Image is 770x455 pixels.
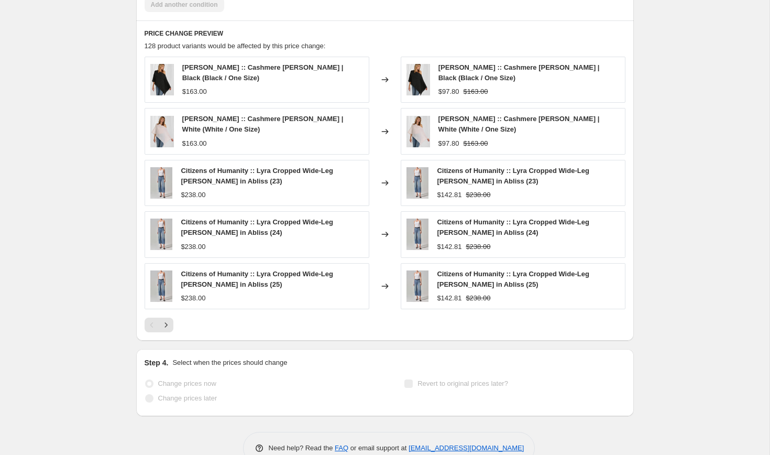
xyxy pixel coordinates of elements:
[406,167,429,199] img: 2140-1436-ABLIS_ECOM_01_80x.jpg
[181,218,333,236] span: Citizens of Humanity :: Lyra Cropped Wide-Leg [PERSON_NAME] in Abliss (24)
[348,444,409,452] span: or email support at
[182,138,207,149] div: $163.00
[150,167,173,199] img: 2140-1436-ABLIS_ECOM_01_80x.jpg
[158,394,217,402] span: Change prices later
[406,270,429,302] img: 2140-1436-ABLIS_ECOM_01_80x.jpg
[150,270,173,302] img: 2140-1436-ABLIS_ECOM_01_80x.jpg
[438,63,600,82] span: [PERSON_NAME] :: Cashmere [PERSON_NAME] | Black (Black / One Size)
[409,444,524,452] a: [EMAIL_ADDRESS][DOMAIN_NAME]
[466,242,490,252] strike: $238.00
[437,190,461,200] div: $142.81
[269,444,335,452] span: Need help? Read the
[437,167,589,185] span: Citizens of Humanity :: Lyra Cropped Wide-Leg [PERSON_NAME] in Abliss (23)
[159,318,173,332] button: Next
[181,190,205,200] div: $238.00
[463,86,488,97] strike: $163.00
[438,115,600,133] span: [PERSON_NAME] :: Cashmere [PERSON_NAME] | White (White / One Size)
[181,242,205,252] div: $238.00
[463,138,488,149] strike: $163.00
[145,29,625,38] h6: PRICE CHANGE PREVIEW
[437,270,589,288] span: Citizens of Humanity :: Lyra Cropped Wide-Leg [PERSON_NAME] in Abliss (25)
[145,42,326,50] span: 128 product variants would be affected by this price change:
[145,318,173,332] nav: Pagination
[437,218,589,236] span: Citizens of Humanity :: Lyra Cropped Wide-Leg [PERSON_NAME] in Abliss (24)
[181,167,333,185] span: Citizens of Humanity :: Lyra Cropped Wide-Leg [PERSON_NAME] in Abliss (23)
[181,293,205,304] div: $238.00
[172,357,287,368] p: Select when the prices should change
[182,63,344,82] span: [PERSON_NAME] :: Cashmere [PERSON_NAME] | Black (Black / One Size)
[406,219,429,250] img: 2140-1436-ABLIS_ECOM_01_80x.jpg
[182,86,207,97] div: $163.00
[437,242,461,252] div: $142.81
[150,64,174,95] img: 0841CASHRUANABLKF_7cf9fed3-c298-4cde-969b-c5291e6a0344_80x.webp
[438,138,459,149] div: $97.80
[466,293,490,304] strike: $238.00
[335,444,348,452] a: FAQ
[158,380,216,387] span: Change prices now
[406,116,430,147] img: 0841CASHRUANAWHTF_eacb93a4-ce17-4b7b-895d-a5856f006bb9_80x.webp
[181,270,333,288] span: Citizens of Humanity :: Lyra Cropped Wide-Leg [PERSON_NAME] in Abliss (25)
[406,64,430,95] img: 0841CASHRUANABLKF_7cf9fed3-c298-4cde-969b-c5291e6a0344_80x.webp
[150,116,174,147] img: 0841CASHRUANAWHTF_eacb93a4-ce17-4b7b-895d-a5856f006bb9_80x.webp
[437,293,461,304] div: $142.81
[182,115,344,133] span: [PERSON_NAME] :: Cashmere [PERSON_NAME] | White (White / One Size)
[466,190,490,200] strike: $238.00
[145,357,169,368] h2: Step 4.
[438,86,459,97] div: $97.80
[417,380,508,387] span: Revert to original prices later?
[150,219,173,250] img: 2140-1436-ABLIS_ECOM_01_80x.jpg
